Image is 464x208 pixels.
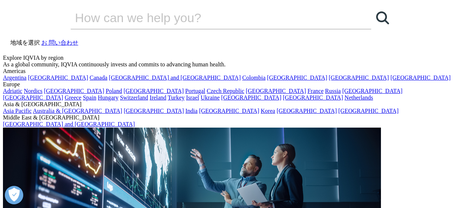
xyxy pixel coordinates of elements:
a: [GEOGRAPHIC_DATA] [3,94,63,101]
a: [GEOGRAPHIC_DATA] [338,108,399,114]
a: Ukraine [201,94,220,101]
a: Turkey [168,94,185,101]
a: [GEOGRAPHIC_DATA] [276,108,337,114]
div: Explore IQVIA by region [3,55,461,61]
a: [GEOGRAPHIC_DATA] [28,74,88,81]
a: [GEOGRAPHIC_DATA] and [GEOGRAPHIC_DATA] [109,74,241,81]
div: Asia & [GEOGRAPHIC_DATA] [3,101,461,108]
span: 地域を選択 [10,39,40,46]
a: India [185,108,197,114]
svg: Search [376,11,389,24]
a: Korea [261,108,275,114]
a: Czech Republic [207,88,244,94]
a: [GEOGRAPHIC_DATA] [221,94,281,101]
a: Israel [186,94,199,101]
a: Search [371,7,393,29]
a: [GEOGRAPHIC_DATA] [246,88,306,94]
a: [GEOGRAPHIC_DATA] and [GEOGRAPHIC_DATA] [3,121,135,127]
button: 優先設定センターを開く [5,186,23,204]
a: お 問い合わせ [41,39,78,46]
input: Search [71,7,350,29]
a: Colombia [242,74,265,81]
a: France [307,88,324,94]
div: Americas [3,68,461,74]
a: Switzerland [120,94,148,101]
a: Russia [325,88,341,94]
a: Portugal [185,88,205,94]
a: [GEOGRAPHIC_DATA] [124,88,184,94]
a: Australia & [GEOGRAPHIC_DATA] [33,108,122,114]
a: Spain [83,94,96,101]
div: Europe [3,81,461,88]
a: Netherlands [344,94,373,101]
a: Adriatic [3,88,22,94]
a: Ireland [149,94,166,101]
a: Argentina [3,74,27,81]
a: Canada [90,74,107,81]
a: Greece [65,94,81,101]
a: [GEOGRAPHIC_DATA] [267,74,327,81]
a: Hungary [98,94,118,101]
a: [GEOGRAPHIC_DATA] [342,88,402,94]
a: [GEOGRAPHIC_DATA] [44,88,104,94]
a: [GEOGRAPHIC_DATA] [329,74,389,81]
a: Asia Pacific [3,108,32,114]
div: As a global community, IQVIA continuously invests and commits to advancing human health. [3,61,461,68]
a: Nordics [24,88,42,94]
a: [GEOGRAPHIC_DATA] [199,108,259,114]
a: [GEOGRAPHIC_DATA] [283,94,343,101]
a: Poland [106,88,122,94]
div: Middle East & [GEOGRAPHIC_DATA] [3,114,461,121]
a: [GEOGRAPHIC_DATA] [391,74,451,81]
a: [GEOGRAPHIC_DATA] [124,108,184,114]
